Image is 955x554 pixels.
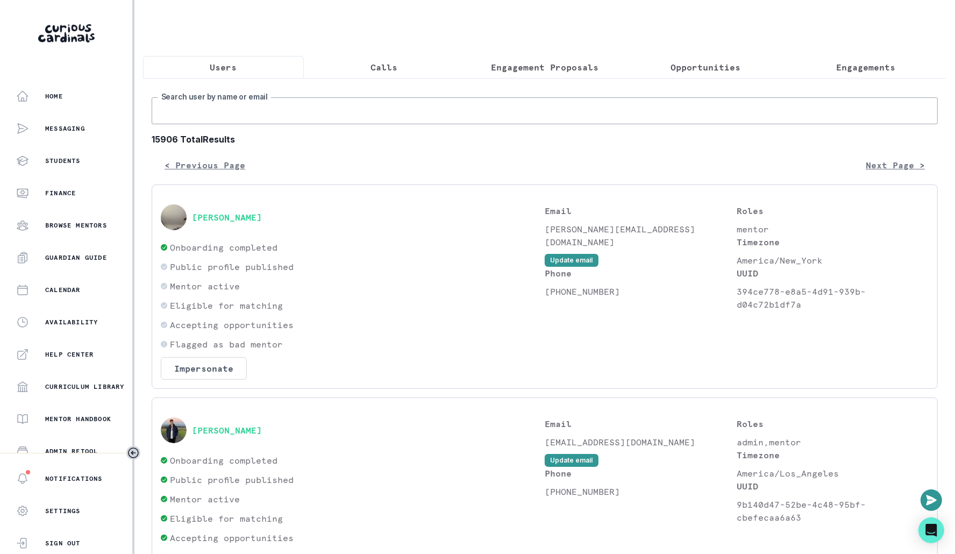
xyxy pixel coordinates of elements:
p: [EMAIL_ADDRESS][DOMAIN_NAME] [545,436,737,449]
p: Phone [545,467,737,480]
p: Availability [45,318,98,326]
p: admin,mentor [737,436,929,449]
p: America/Los_Angeles [737,467,929,480]
p: Calendar [45,286,81,294]
p: Users [210,61,237,74]
button: Update email [545,254,598,267]
button: < Previous Page [152,154,258,176]
p: Public profile published [170,473,294,486]
p: 9b140d47-52be-4c48-95bf-cbefecaa6a63 [737,498,929,524]
p: Mentor active [170,493,240,506]
p: Eligible for matching [170,512,283,525]
p: Admin Retool [45,447,98,456]
p: Finance [45,189,76,197]
p: Students [45,157,81,165]
p: Home [45,92,63,101]
p: [PERSON_NAME][EMAIL_ADDRESS][DOMAIN_NAME] [545,223,737,248]
p: Onboarding completed [170,241,277,254]
p: Roles [737,417,929,430]
p: 394ce778-e8a5-4d91-939b-d04c72b1df7a [737,285,929,311]
p: Onboarding completed [170,454,277,467]
p: Settings [45,507,81,515]
button: Impersonate [161,357,247,380]
p: Opportunities [671,61,740,74]
p: Email [545,204,737,217]
p: Timezone [737,236,929,248]
p: mentor [737,223,929,236]
button: Toggle sidebar [126,446,140,460]
p: Flagged as bad mentor [170,338,283,351]
p: America/New_York [737,254,929,267]
button: [PERSON_NAME] [192,212,262,223]
p: Engagement Proposals [491,61,598,74]
div: Open Intercom Messenger [918,517,944,543]
button: Open or close messaging widget [921,489,942,511]
p: UUID [737,267,929,280]
p: [PHONE_NUMBER] [545,485,737,498]
p: Phone [545,267,737,280]
p: Help Center [45,350,94,359]
p: [PHONE_NUMBER] [545,285,737,298]
img: Curious Cardinals Logo [38,24,95,42]
p: Accepting opportunities [170,531,294,544]
p: Eligible for matching [170,299,283,312]
p: Accepting opportunities [170,318,294,331]
button: [PERSON_NAME] [192,425,262,436]
p: Mentor Handbook [45,415,111,423]
button: Next Page > [853,154,938,176]
p: UUID [737,480,929,493]
p: Sign Out [45,539,81,548]
p: Email [545,417,737,430]
p: Guardian Guide [45,253,107,262]
p: Roles [737,204,929,217]
p: Notifications [45,474,103,483]
p: Mentor active [170,280,240,293]
p: Calls [370,61,397,74]
p: Curriculum Library [45,382,125,391]
p: Timezone [737,449,929,461]
b: 15906 Total Results [152,133,938,146]
button: Update email [545,454,598,467]
p: Public profile published [170,260,294,273]
p: Browse Mentors [45,221,107,230]
p: Messaging [45,124,85,133]
p: Engagements [837,61,896,74]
